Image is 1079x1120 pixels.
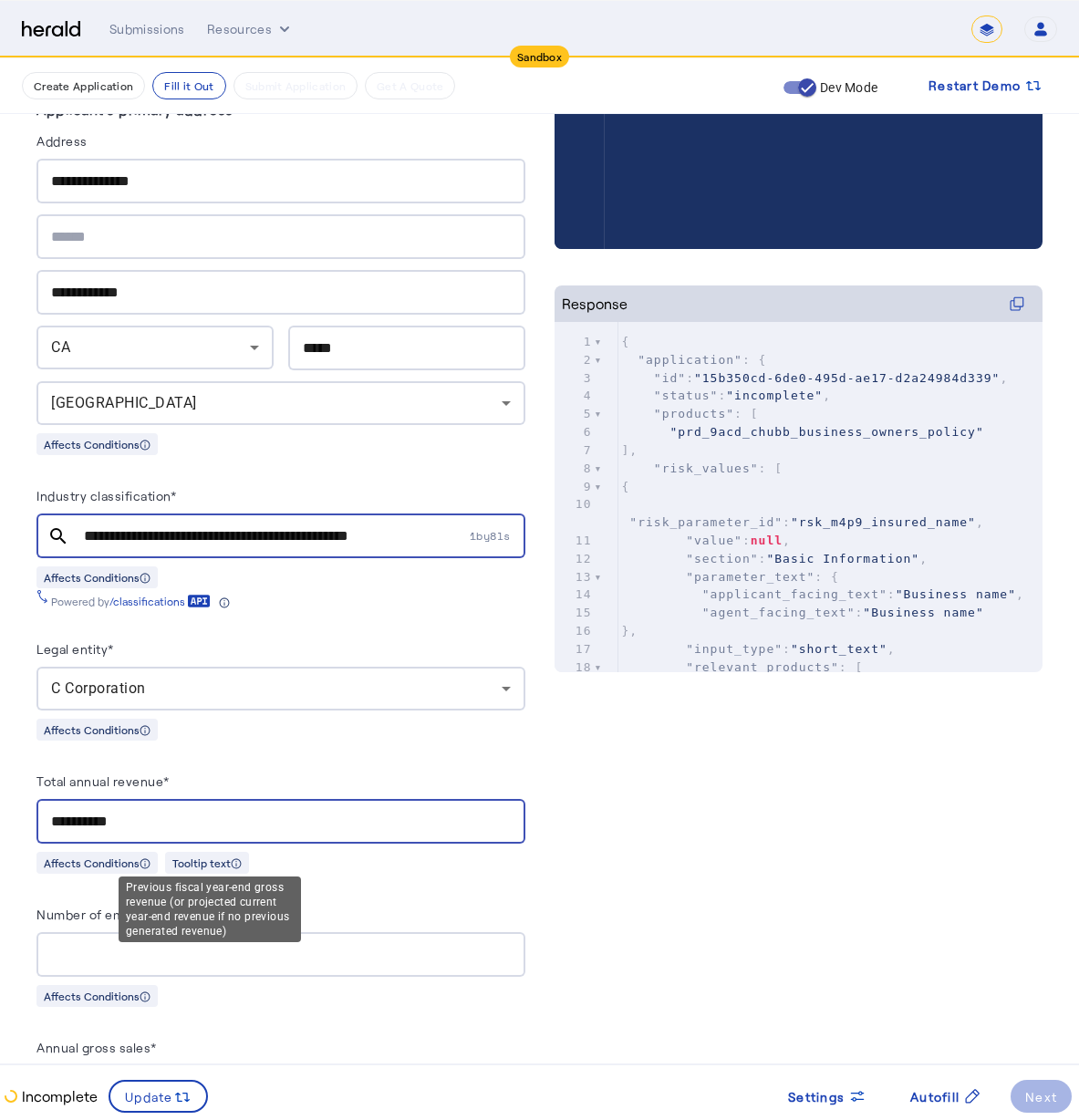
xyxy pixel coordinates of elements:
span: Settings [788,1087,845,1106]
span: : , [622,534,791,547]
span: : , [622,371,1009,385]
div: 17 [555,640,595,659]
span: "Basic Information" [766,552,919,565]
label: Legal entity* [36,641,114,657]
span: { [622,335,630,348]
div: 1 [555,333,595,351]
span: "value" [686,534,742,547]
label: Total annual revenue* [36,773,170,789]
a: /classifications [109,594,211,608]
span: { [622,480,630,493]
span: "risk_values" [654,461,759,475]
span: Autofill [910,1087,960,1106]
span: CA [51,338,70,356]
span: : [ [622,660,864,674]
span: null [751,534,783,547]
span: "input_type" [686,642,783,656]
label: Dev Mode [816,78,877,97]
div: Affects Conditions [36,852,158,874]
span: "agent_facing_text" [702,606,856,619]
mat-icon: search [36,525,80,547]
div: 4 [555,387,595,405]
span: 1by8ls [470,528,525,544]
button: Submit Application [233,72,358,99]
span: "prd_9acd_chubb_business_owners_policy" [669,425,983,439]
div: 13 [555,568,595,586]
div: Tooltip text [165,852,249,874]
div: Submissions [109,20,185,38]
div: Response [562,293,628,315]
button: Autofill [896,1080,996,1113]
span: "relevant_products" [686,660,839,674]
button: Resources dropdown menu [207,20,294,38]
span: "rsk_m4p9_insured_name" [791,515,976,529]
button: Fill it Out [152,72,225,99]
div: 9 [555,478,595,496]
span: ], [622,443,638,457]
span: Update [125,1087,173,1106]
div: Powered by [51,594,230,608]
span: "Business name" [863,606,983,619]
button: Get A Quote [365,72,455,99]
span: "status" [654,389,719,402]
span: : , [622,587,1024,601]
label: Number of employees* [36,907,178,922]
span: "incomplete" [726,389,823,402]
span: Restart Demo [929,75,1021,97]
div: 5 [555,405,595,423]
span: "products" [654,407,734,420]
span: : , [622,552,929,565]
button: Create Application [22,72,145,99]
label: Annual gross sales* [36,1040,157,1055]
span: : , [622,389,832,402]
div: 18 [555,659,595,677]
span: : { [622,570,839,584]
span: "id" [654,371,686,385]
span: : { [622,353,767,367]
div: 12 [555,550,595,568]
span: "short_text" [791,642,887,656]
span: "risk_parameter_id" [629,515,783,529]
div: Affects Conditions [36,719,158,741]
div: Affects Conditions [36,985,158,1007]
span: : [622,606,984,619]
span: : , [622,642,896,656]
span: C Corporation [51,679,146,697]
span: }, [622,624,638,638]
button: Update [109,1080,208,1113]
span: "application" [638,353,742,367]
div: 15 [555,604,595,622]
div: Affects Conditions [36,566,158,588]
button: Settings [773,1080,881,1113]
span: "section" [686,552,758,565]
div: Sandbox [510,46,569,67]
label: Industry classification* [36,488,176,503]
span: "Business name" [896,587,1016,601]
div: 8 [555,460,595,478]
span: "applicant_facing_text" [702,587,887,601]
div: 3 [555,369,595,388]
span: : [ [622,461,783,475]
span: "15b350cd-6de0-495d-ae17-d2a24984d339" [694,371,1000,385]
span: [GEOGRAPHIC_DATA] [51,394,197,411]
label: Address [36,133,88,149]
p: Incomplete [18,1085,98,1107]
div: 6 [555,423,595,441]
img: Herald Logo [22,21,80,38]
div: 7 [555,441,595,460]
herald-code-block: Response [555,285,1043,636]
div: 14 [555,586,595,604]
div: 16 [555,622,595,640]
div: Affects Conditions [36,433,158,455]
div: 10 [555,495,595,513]
span: : [ [622,407,759,420]
span: : , [622,497,984,529]
span: "parameter_text" [686,570,814,584]
button: Restart Demo [914,69,1057,102]
div: 11 [555,532,595,550]
div: Previous fiscal year-end gross revenue (or projected current year-end revenue if no previous gene... [119,876,301,942]
div: 2 [555,351,595,369]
